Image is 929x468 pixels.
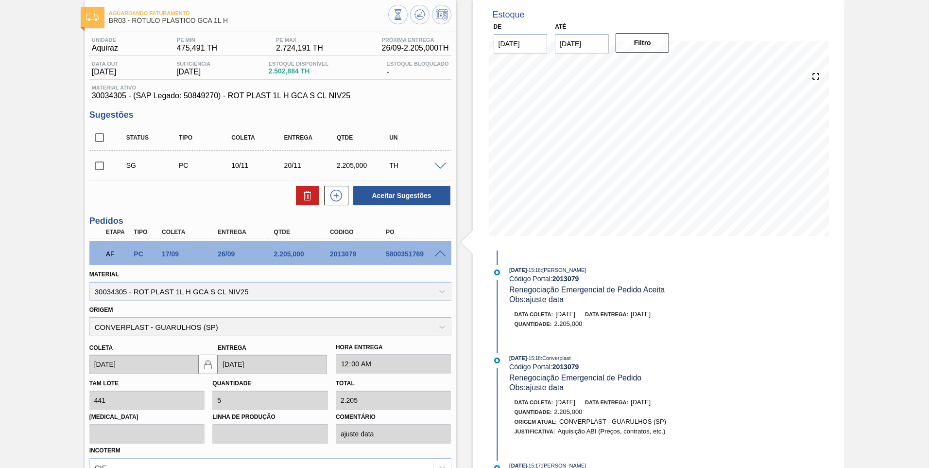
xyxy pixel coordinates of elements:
div: 2013079 [327,250,390,258]
div: Coleta [229,134,288,141]
label: Tam lote [89,380,119,387]
span: Estoque Bloqueado [386,61,448,67]
label: Até [555,23,566,30]
span: 2.724,191 TH [276,44,323,53]
span: 30034305 - (SAP Legado: 50849270) - ROT PLAST 1L H GCA S CL NIV25 [92,91,449,100]
div: 2.205,000 [272,250,334,258]
span: Quantidade : [515,321,552,327]
img: atual [494,358,500,363]
img: locked [202,359,214,370]
span: 2.502,884 TH [269,68,328,75]
span: Obs: ajuste data [509,383,564,392]
span: Renegociação Emergencial de Pedido Aceita [509,286,665,294]
button: Visão Geral dos Estoques [388,5,408,24]
div: 10/11/2025 [229,162,288,169]
input: dd/mm/yyyy [555,34,609,54]
label: De [494,23,502,30]
span: Suficiência [176,61,210,67]
span: [DATE] [92,68,119,76]
span: Obs: ajuste data [509,295,564,304]
div: Código [327,229,390,235]
span: Aquisição ABI (Preços, contratos, etc.) [557,428,665,435]
input: dd/mm/yyyy [218,355,327,374]
span: Renegociação Emergencial de Pedido [509,374,641,382]
div: Estoque [493,10,525,20]
span: : [PERSON_NAME] [541,267,586,273]
span: Quantidade : [515,409,552,415]
button: Filtro [616,33,670,53]
span: Data coleta: [515,311,553,317]
button: Programar Estoque [432,5,451,24]
button: locked [198,355,218,374]
input: dd/mm/yyyy [89,355,199,374]
span: CONVERPLAST - GUARULHOS (SP) [559,418,666,425]
div: Código Portal: [509,275,740,283]
span: Material ativo [92,85,449,90]
span: Unidade [92,37,118,43]
span: [DATE] [555,310,575,318]
span: : Converplast [541,355,571,361]
strong: 2013079 [552,363,579,371]
div: Status [124,134,183,141]
img: atual [494,270,500,275]
div: 5800351769 [383,250,446,258]
span: - 15:18 [527,268,541,273]
span: 475,491 TH [177,44,217,53]
div: 17/09/2025 [159,250,222,258]
span: 2.205,000 [554,320,583,327]
span: PE MIN [177,37,217,43]
div: Nova sugestão [319,186,348,205]
label: [MEDICAL_DATA] [89,410,205,424]
div: Entrega [282,134,341,141]
div: UN [387,134,446,141]
div: PO [383,229,446,235]
div: Aguardando Faturamento [103,243,133,265]
div: Tipo [176,134,235,141]
span: Justificativa: [515,429,555,434]
div: Sugestão Criada [124,162,183,169]
h3: Pedidos [89,216,451,226]
span: [DATE] [509,267,527,273]
span: 26/09 - 2.205,000 TH [382,44,449,53]
span: Origem Atual: [515,419,557,425]
label: Total [336,380,355,387]
h3: Sugestões [89,110,451,120]
span: Data coleta: [515,399,553,405]
label: Incoterm [89,447,120,454]
div: TH [387,162,446,169]
label: Coleta [89,344,113,351]
span: Aguardando Faturamento [109,10,388,16]
span: Próxima Entrega [382,37,449,43]
span: Data out [92,61,119,67]
span: [DATE] [176,68,210,76]
label: Entrega [218,344,246,351]
span: Data entrega: [585,399,628,405]
div: Aceitar Sugestões [348,185,451,206]
span: [DATE] [555,398,575,406]
div: 20/11/2025 [282,162,341,169]
input: dd/mm/yyyy [494,34,548,54]
span: BR03 - RÓTULO PLÁSTICO GCA 1L H [109,17,388,24]
div: Etapa [103,229,133,235]
span: PE MAX [276,37,323,43]
div: Coleta [159,229,222,235]
button: Aceitar Sugestões [353,186,450,205]
span: Data entrega: [585,311,628,317]
span: 2.205,000 [554,408,583,415]
div: Excluir Sugestões [291,186,319,205]
span: [DATE] [631,398,651,406]
span: - 15:18 [527,356,541,361]
div: Código Portal: [509,363,740,371]
div: Pedido de Compra [131,250,160,258]
label: Hora Entrega [336,341,451,355]
label: Material [89,271,119,278]
label: Origem [89,306,113,313]
div: Qtde [334,134,393,141]
div: Pedido de Compra [176,162,235,169]
div: - [384,61,451,76]
span: Aquiraz [92,44,118,53]
label: Quantidade [212,380,251,387]
div: Tipo [131,229,160,235]
div: 26/09/2025 [215,250,278,258]
span: Estoque Disponível [269,61,328,67]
